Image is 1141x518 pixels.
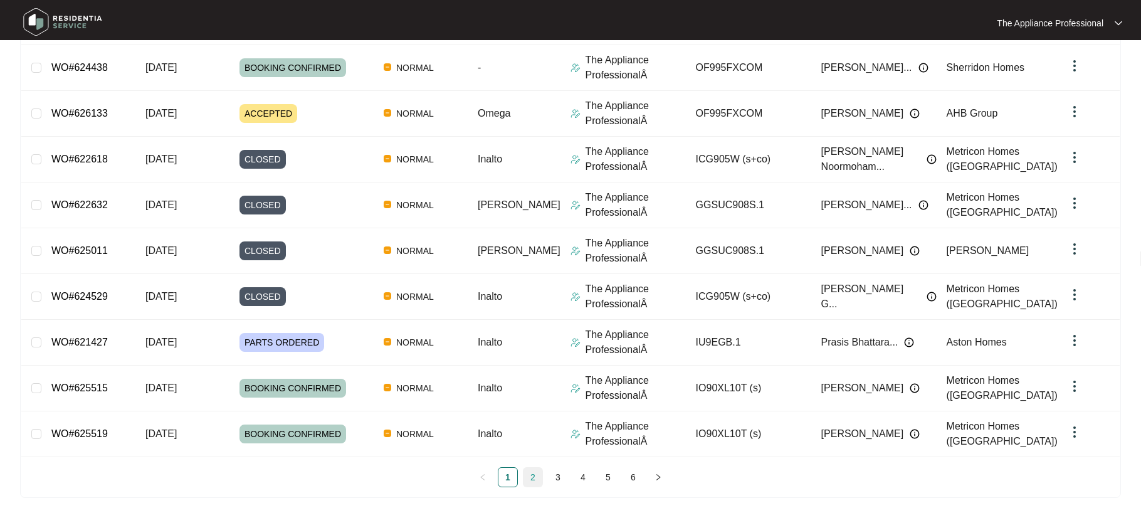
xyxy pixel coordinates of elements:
img: Vercel Logo [384,155,391,162]
span: left [479,473,486,481]
span: [PERSON_NAME] [821,381,904,396]
td: GGSUC908S.1 [686,228,811,274]
a: WO#622618 [51,154,108,164]
li: 4 [573,467,593,487]
img: dropdown arrow [1067,333,1082,348]
img: Info icon [904,337,914,347]
p: The Appliance ProfessionalÂ [586,327,686,357]
img: Assigner Icon [570,154,581,164]
img: Info icon [927,292,937,302]
li: 6 [623,467,643,487]
p: The Appliance ProfessionalÂ [586,53,686,83]
img: dropdown arrow [1067,58,1082,73]
a: WO#622632 [51,199,108,210]
p: The Appliance ProfessionalÂ [586,282,686,312]
p: The Appliance Professional [997,17,1103,29]
span: [DATE] [145,108,177,119]
td: IO90XL10T (s) [686,411,811,457]
img: dropdown arrow [1115,20,1122,26]
img: dropdown arrow [1067,287,1082,302]
img: Assigner Icon [570,292,581,302]
img: dropdown arrow [1067,379,1082,394]
span: Inalto [478,337,502,347]
img: Assigner Icon [570,200,581,210]
span: CLOSED [239,241,286,260]
p: The Appliance ProfessionalÂ [586,419,686,449]
span: [PERSON_NAME] [821,106,904,121]
span: Inalto [478,383,502,393]
span: ACCEPTED [239,104,297,123]
span: Sherridon Homes [947,62,1025,73]
a: WO#625011 [51,245,108,256]
span: Metricon Homes ([GEOGRAPHIC_DATA]) [947,375,1058,401]
span: [PERSON_NAME] [821,243,904,258]
img: Assigner Icon [570,383,581,393]
span: [DATE] [145,154,177,164]
span: [PERSON_NAME] [821,426,904,441]
a: WO#624438 [51,62,108,73]
a: WO#625515 [51,383,108,393]
span: [PERSON_NAME] [478,245,560,256]
span: [DATE] [145,199,177,210]
p: The Appliance ProfessionalÂ [586,373,686,403]
span: [PERSON_NAME]... [821,60,912,75]
img: Vercel Logo [384,430,391,437]
span: Inalto [478,291,502,302]
span: NORMAL [391,60,439,75]
span: CLOSED [239,196,286,214]
img: Assigner Icon [570,429,581,439]
span: Metricon Homes ([GEOGRAPHIC_DATA]) [947,283,1058,309]
a: 4 [574,468,592,487]
p: The Appliance ProfessionalÂ [586,236,686,266]
img: Assigner Icon [570,108,581,119]
span: NORMAL [391,106,439,121]
span: NORMAL [391,426,439,441]
img: dropdown arrow [1067,196,1082,211]
span: [DATE] [145,383,177,393]
p: The Appliance ProfessionalÂ [586,98,686,129]
img: Info icon [910,108,920,119]
span: BOOKING CONFIRMED [239,425,346,443]
span: - [478,62,481,73]
img: Info icon [910,429,920,439]
img: Info icon [918,200,928,210]
img: dropdown arrow [1067,241,1082,256]
span: Metricon Homes ([GEOGRAPHIC_DATA]) [947,192,1058,218]
img: Vercel Logo [384,201,391,208]
span: BOOKING CONFIRMED [239,58,346,77]
td: IO90XL10T (s) [686,366,811,411]
img: dropdown arrow [1067,150,1082,165]
span: NORMAL [391,335,439,350]
span: [DATE] [145,245,177,256]
li: 3 [548,467,568,487]
span: NORMAL [391,198,439,213]
img: residentia service logo [19,3,107,41]
p: The Appliance ProfessionalÂ [586,190,686,220]
li: 2 [523,467,543,487]
img: Info icon [927,154,937,164]
li: Next Page [648,467,668,487]
img: Assigner Icon [570,337,581,347]
span: NORMAL [391,152,439,167]
span: [PERSON_NAME] G... [821,282,920,312]
img: Vercel Logo [384,338,391,346]
img: Info icon [910,383,920,393]
span: Omega [478,108,510,119]
span: [PERSON_NAME] [947,245,1029,256]
a: 2 [523,468,542,487]
img: dropdown arrow [1067,425,1082,440]
a: 5 [599,468,618,487]
span: BOOKING CONFIRMED [239,379,346,398]
span: Metricon Homes ([GEOGRAPHIC_DATA]) [947,421,1058,447]
button: right [648,467,668,487]
li: 5 [598,467,618,487]
img: Info icon [918,63,928,73]
td: OF995FXCOM [686,45,811,91]
span: NORMAL [391,243,439,258]
a: 3 [549,468,567,487]
span: right [655,473,662,481]
li: Previous Page [473,467,493,487]
td: ICG905W (s+co) [686,274,811,320]
img: Info icon [910,246,920,256]
button: left [473,467,493,487]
